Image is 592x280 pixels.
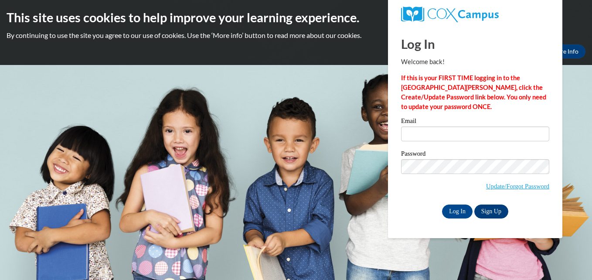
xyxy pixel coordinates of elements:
[401,35,549,53] h1: Log In
[401,118,549,126] label: Email
[486,183,549,190] a: Update/Forgot Password
[401,7,549,22] a: COX Campus
[474,205,508,219] a: Sign Up
[442,205,473,219] input: Log In
[7,31,585,40] p: By continuing to use the site you agree to our use of cookies. Use the ‘More info’ button to read...
[401,7,499,22] img: COX Campus
[401,74,546,110] strong: If this is your FIRST TIME logging in to the [GEOGRAPHIC_DATA][PERSON_NAME], click the Create/Upd...
[401,57,549,67] p: Welcome back!
[544,44,585,58] a: More Info
[401,150,549,159] label: Password
[7,9,585,26] h2: This site uses cookies to help improve your learning experience.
